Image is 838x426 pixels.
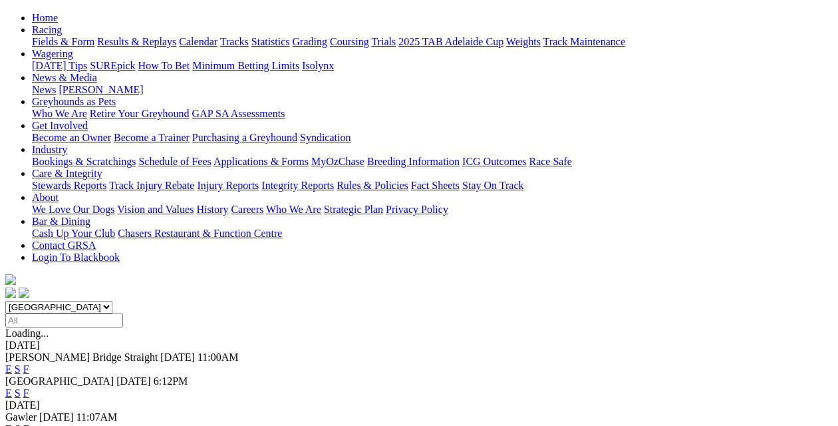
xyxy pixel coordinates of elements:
[337,180,408,191] a: Rules & Policies
[32,228,115,239] a: Cash Up Your Club
[138,60,190,71] a: How To Bet
[32,156,833,168] div: Industry
[39,411,74,423] span: [DATE]
[32,48,73,59] a: Wagering
[32,12,58,23] a: Home
[462,180,523,191] a: Stay On Track
[32,36,94,47] a: Fields & Form
[197,180,259,191] a: Injury Reports
[5,375,114,387] span: [GEOGRAPHIC_DATA]
[213,156,309,167] a: Applications & Forms
[76,411,118,423] span: 11:07AM
[109,180,194,191] a: Track Injury Rebate
[251,36,290,47] a: Statistics
[32,96,116,107] a: Greyhounds as Pets
[15,387,21,399] a: S
[138,156,211,167] a: Schedule of Fees
[231,204,263,215] a: Careers
[32,60,87,71] a: [DATE] Tips
[23,387,29,399] a: F
[32,180,106,191] a: Stewards Reports
[411,180,460,191] a: Fact Sheets
[90,60,135,71] a: SUREpick
[32,60,833,72] div: Wagering
[23,363,29,375] a: F
[324,204,383,215] a: Strategic Plan
[32,132,111,143] a: Become an Owner
[32,120,88,131] a: Get Involved
[32,24,62,35] a: Racing
[32,108,87,119] a: Who We Are
[32,36,833,48] div: Racing
[32,192,59,203] a: About
[506,36,541,47] a: Weights
[311,156,364,167] a: MyOzChase
[543,36,625,47] a: Track Maintenance
[196,204,228,215] a: History
[302,60,334,71] a: Isolynx
[114,132,190,143] a: Become a Trainer
[529,156,571,167] a: Race Safe
[32,156,136,167] a: Bookings & Scratchings
[398,36,503,47] a: 2025 TAB Adelaide Cup
[160,351,195,363] span: [DATE]
[5,411,37,423] span: Gawler
[32,72,97,83] a: News & Media
[32,228,833,240] div: Bar & Dining
[261,180,334,191] a: Integrity Reports
[330,36,369,47] a: Coursing
[5,351,158,363] span: [PERSON_NAME] Bridge Straight
[32,252,120,263] a: Login To Blackbook
[154,375,188,387] span: 6:12PM
[5,399,833,411] div: [DATE]
[32,84,833,96] div: News & Media
[59,84,143,95] a: [PERSON_NAME]
[266,204,321,215] a: Who We Are
[32,180,833,192] div: Care & Integrity
[116,375,151,387] span: [DATE]
[198,351,239,363] span: 11:00AM
[15,363,21,375] a: S
[32,168,102,179] a: Care & Integrity
[192,132,297,143] a: Purchasing a Greyhound
[32,144,67,155] a: Industry
[117,204,194,215] a: Vision and Values
[32,204,114,215] a: We Love Our Dogs
[5,339,833,351] div: [DATE]
[32,84,56,95] a: News
[97,36,176,47] a: Results & Replays
[367,156,460,167] a: Breeding Information
[179,36,217,47] a: Calendar
[371,36,396,47] a: Trials
[300,132,350,143] a: Syndication
[220,36,249,47] a: Tracks
[5,363,12,375] a: E
[32,216,90,227] a: Bar & Dining
[462,156,526,167] a: ICG Outcomes
[5,314,123,327] input: Select date
[192,108,285,119] a: GAP SA Assessments
[32,108,833,120] div: Greyhounds as Pets
[32,132,833,144] div: Get Involved
[293,36,327,47] a: Grading
[32,240,96,251] a: Contact GRSA
[32,204,833,216] div: About
[90,108,190,119] a: Retire Your Greyhound
[19,288,29,298] img: twitter.svg
[5,288,16,298] img: facebook.svg
[5,274,16,285] img: logo-grsa-white.png
[118,228,282,239] a: Chasers Restaurant & Function Centre
[5,387,12,399] a: E
[192,60,299,71] a: Minimum Betting Limits
[386,204,448,215] a: Privacy Policy
[5,327,49,339] span: Loading...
